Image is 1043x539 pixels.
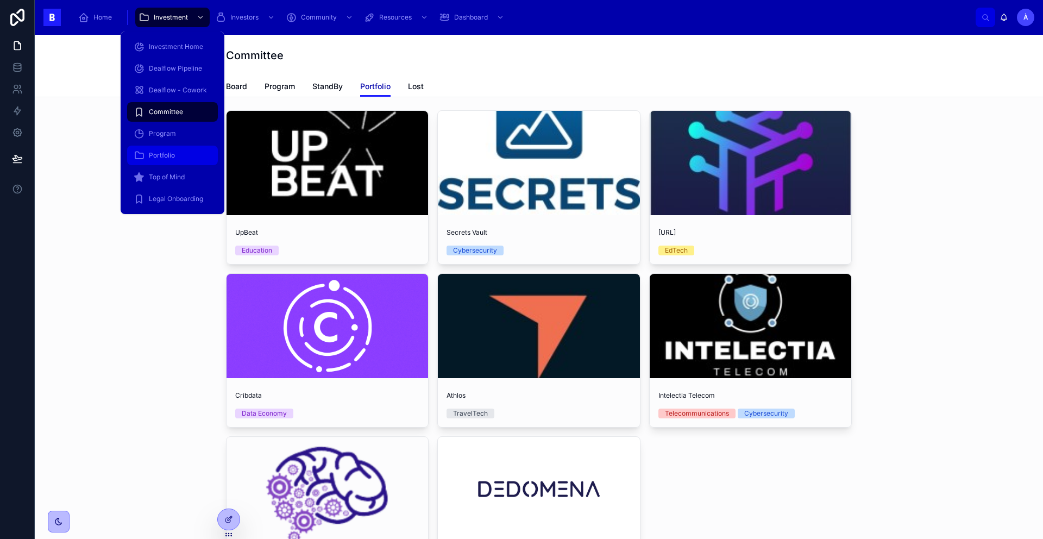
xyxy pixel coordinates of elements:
[312,81,343,92] span: StandBy
[149,173,185,181] span: Top of Mind
[149,195,203,203] span: Legal Onboarding
[447,228,631,237] span: Secrets Vault
[282,8,359,27] a: Community
[447,391,631,400] span: Athlos
[242,409,287,418] div: Data Economy
[75,8,120,27] a: Home
[127,102,218,122] a: Committee
[149,64,202,73] span: Dealflow Pipeline
[1023,13,1028,22] span: À
[149,108,183,116] span: Committee
[437,273,640,428] a: AthlosTravelTech
[226,273,429,428] a: CribdataData Economy
[379,13,412,22] span: Resources
[658,391,843,400] span: Intelectia Telecom
[154,13,188,22] span: Investment
[230,13,259,22] span: Investors
[438,111,639,215] div: image.png
[744,409,788,418] div: Cybersecurity
[149,151,175,160] span: Portfolio
[650,111,851,215] div: image.png
[149,42,203,51] span: Investment Home
[127,189,218,209] a: Legal Onboarding
[437,110,640,265] a: Secrets VaultCybersecurity
[226,110,429,265] a: UpBeatEducation
[312,77,343,98] a: StandBy
[127,124,218,143] a: Program
[360,77,391,97] a: Portfolio
[235,228,419,237] span: UpBeat
[658,228,843,237] span: [URL]
[360,81,391,92] span: Portfolio
[665,246,688,255] div: EdTech
[127,37,218,57] a: Investment Home
[70,5,976,29] div: scrollable content
[235,391,419,400] span: Cribdata
[649,273,852,428] a: Intelectia TelecomTelecommunicationsCybersecurity
[149,86,207,95] span: Dealflow - Cowork
[227,274,428,378] div: Cribdata.jpg
[361,8,433,27] a: Resources
[127,167,218,187] a: Top of Mind
[149,129,176,138] span: Program
[127,80,218,100] a: Dealflow - Cowork
[301,13,337,22] span: Community
[265,77,295,98] a: Program
[438,274,639,378] div: image.png
[226,77,247,98] a: Board
[665,409,729,418] div: Telecommunications
[650,274,851,378] div: image.png
[226,48,284,63] h1: Committee
[649,110,852,265] a: [URL]EdTech
[436,8,510,27] a: Dashboard
[227,111,428,215] div: image.png
[93,13,112,22] span: Home
[226,81,247,92] span: Board
[127,146,218,165] a: Portfolio
[127,59,218,78] a: Dealflow Pipeline
[135,8,210,27] a: Investment
[408,81,424,92] span: Lost
[454,13,488,22] span: Dashboard
[408,77,424,98] a: Lost
[453,246,497,255] div: Cybersecurity
[212,8,280,27] a: Investors
[242,246,272,255] div: Education
[265,81,295,92] span: Program
[453,409,488,418] div: TravelTech
[43,9,61,26] img: App logo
